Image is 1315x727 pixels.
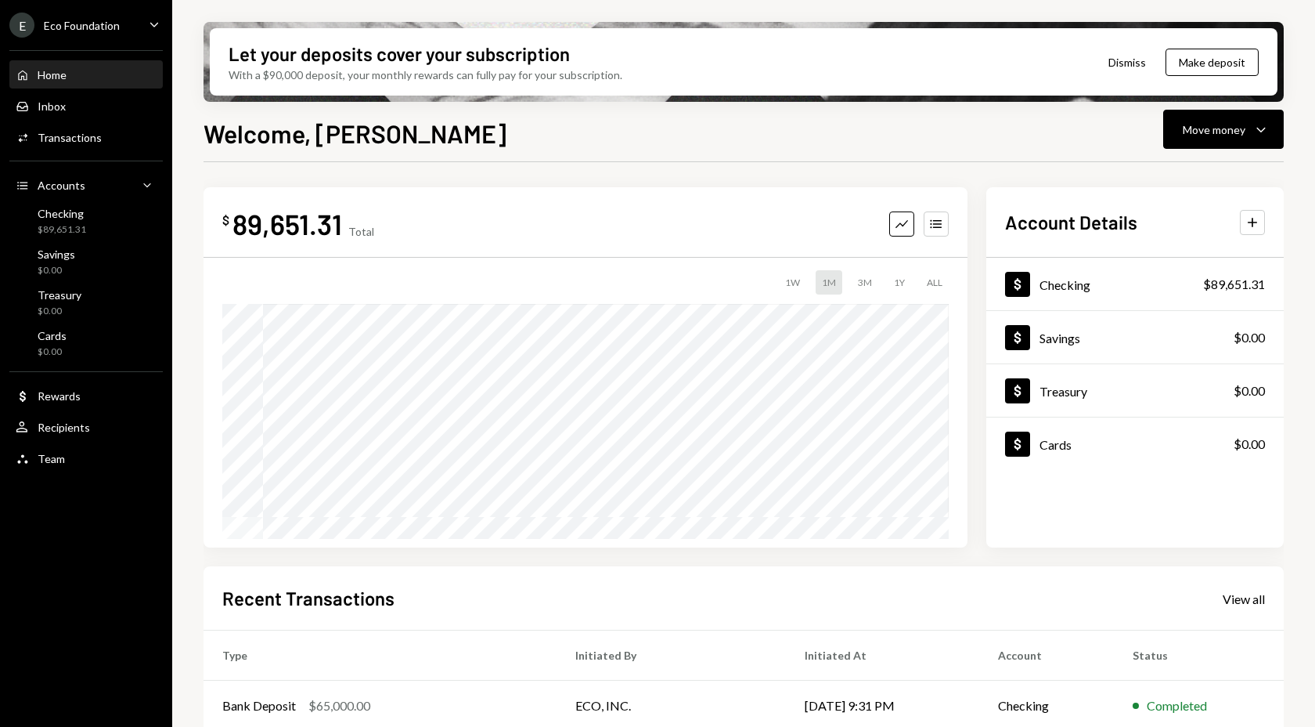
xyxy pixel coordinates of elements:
[38,389,81,403] div: Rewards
[38,207,86,220] div: Checking
[38,345,67,359] div: $0.00
[1114,631,1284,681] th: Status
[557,631,786,681] th: Initiated By
[38,99,66,113] div: Inbox
[204,118,506,149] h1: Welcome, [PERSON_NAME]
[1039,277,1090,292] div: Checking
[44,19,120,32] div: Eco Foundation
[1234,435,1265,454] div: $0.00
[816,270,842,295] div: 1M
[9,202,163,240] a: Checking$89,651.31
[1165,49,1259,76] button: Make deposit
[38,305,81,318] div: $0.00
[348,225,374,238] div: Total
[9,13,34,38] div: E
[786,631,979,681] th: Initiated At
[38,421,90,434] div: Recipients
[204,631,557,681] th: Type
[779,270,806,295] div: 1W
[9,284,163,321] a: Treasury$0.00
[979,631,1114,681] th: Account
[229,67,622,83] div: With a $90,000 deposit, your monthly rewards can fully pay for your subscription.
[9,324,163,362] a: Cards$0.00
[1183,121,1245,138] div: Move money
[1234,382,1265,400] div: $0.00
[1203,275,1265,294] div: $89,651.31
[1005,209,1137,235] h2: Account Details
[38,264,75,277] div: $0.00
[1039,437,1072,452] div: Cards
[222,212,229,228] div: $
[852,270,878,295] div: 3M
[9,444,163,472] a: Team
[888,270,911,295] div: 1Y
[1223,591,1265,607] div: View all
[308,696,370,715] div: $65,000.00
[38,452,65,465] div: Team
[1163,110,1284,149] button: Move money
[920,270,949,295] div: ALL
[38,68,67,81] div: Home
[38,223,86,237] div: $89,651.31
[38,179,85,192] div: Accounts
[222,585,394,611] h2: Recent Transactions
[229,41,570,67] div: Let your deposits cover your subscription
[986,258,1284,310] a: Checking$89,651.31
[222,696,296,715] div: Bank Deposit
[1089,44,1165,81] button: Dismiss
[1234,328,1265,347] div: $0.00
[9,92,163,120] a: Inbox
[38,248,75,261] div: Savings
[38,329,67,342] div: Cards
[9,60,163,89] a: Home
[986,364,1284,417] a: Treasury$0.00
[9,171,163,199] a: Accounts
[9,243,163,280] a: Savings$0.00
[986,418,1284,470] a: Cards$0.00
[1039,331,1080,345] div: Savings
[38,288,81,302] div: Treasury
[986,311,1284,363] a: Savings$0.00
[232,206,342,241] div: 89,651.31
[1223,590,1265,607] a: View all
[9,123,163,151] a: Transactions
[9,413,163,441] a: Recipients
[1147,696,1207,715] div: Completed
[38,131,102,144] div: Transactions
[9,382,163,410] a: Rewards
[1039,384,1087,399] div: Treasury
